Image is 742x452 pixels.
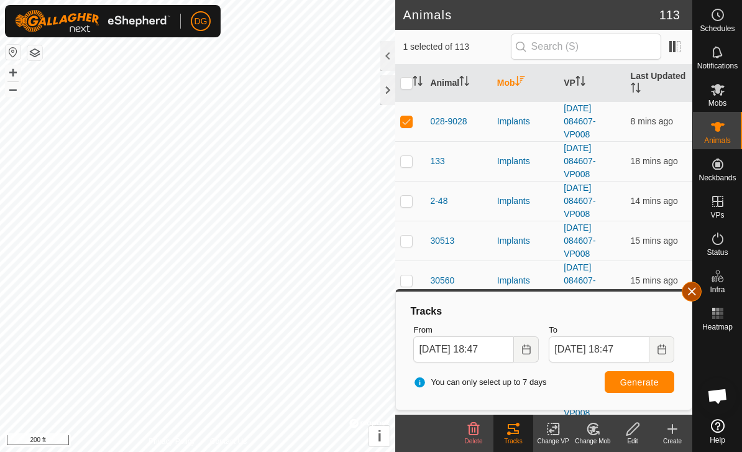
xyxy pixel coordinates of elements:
span: 133 [430,155,444,168]
span: 12 Oct 2025 at 6:32 pm [631,236,678,246]
a: [DATE] 084607-VP008 [564,183,595,219]
label: To [549,324,674,336]
span: Generate [620,377,659,387]
span: VPs [710,211,724,219]
div: Create [653,436,692,446]
div: Implants [497,115,554,128]
span: DG [195,15,208,28]
span: Neckbands [698,174,736,182]
div: Tracks [493,436,533,446]
span: Delete [465,438,483,445]
p-sorticon: Activate to sort [515,78,525,88]
span: 028-9028 [430,115,467,128]
span: 12 Oct 2025 at 6:32 pm [631,275,678,285]
button: Choose Date [649,336,674,362]
div: Change VP [533,436,573,446]
span: Animals [704,137,731,144]
span: Help [710,436,725,444]
span: Heatmap [702,323,733,331]
button: – [6,81,21,96]
button: i [369,426,390,446]
button: Choose Date [514,336,539,362]
span: 113 [659,6,680,24]
span: 12 Oct 2025 at 6:39 pm [631,116,673,126]
button: Reset Map [6,45,21,60]
label: From [413,324,539,336]
h2: Animals [403,7,659,22]
span: i [378,428,382,445]
button: Map Layers [27,45,42,60]
input: Search (S) [511,34,661,60]
div: Implants [497,155,554,168]
a: [DATE] 084607-VP008 [564,143,595,179]
p-sorticon: Activate to sort [631,85,641,95]
span: 12 Oct 2025 at 6:29 pm [631,156,678,166]
div: Change Mob [573,436,613,446]
span: Mobs [708,99,726,107]
img: Gallagher Logo [15,10,170,32]
span: 2-48 [430,195,447,208]
a: [DATE] 084607-VP008 [564,223,595,259]
span: 12 Oct 2025 at 6:33 pm [631,196,678,206]
div: Implants [497,234,554,247]
span: Infra [710,286,725,293]
p-sorticon: Activate to sort [413,78,423,88]
button: Generate [605,371,674,393]
p-sorticon: Activate to sort [575,78,585,88]
span: 30513 [430,234,454,247]
span: Status [707,249,728,256]
div: Tracks [408,304,679,319]
a: [DATE] 084607-VP008 [564,103,595,139]
a: Help [693,414,742,449]
th: Animal [425,65,492,102]
span: You can only select up to 7 days [413,376,546,389]
span: Notifications [697,62,738,70]
th: Mob [492,65,559,102]
span: 30560 [430,274,454,287]
div: Implants [497,195,554,208]
button: + [6,65,21,80]
a: Contact Us [210,436,247,447]
a: Privacy Policy [149,436,195,447]
a: [DATE] 084607-VP008 [564,262,595,298]
span: 1 selected of 113 [403,40,510,53]
div: Edit [613,436,653,446]
span: Schedules [700,25,735,32]
p-sorticon: Activate to sort [459,78,469,88]
th: Last Updated [626,65,692,102]
th: VP [559,65,625,102]
div: Implants [497,274,554,287]
div: Open chat [699,377,736,415]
